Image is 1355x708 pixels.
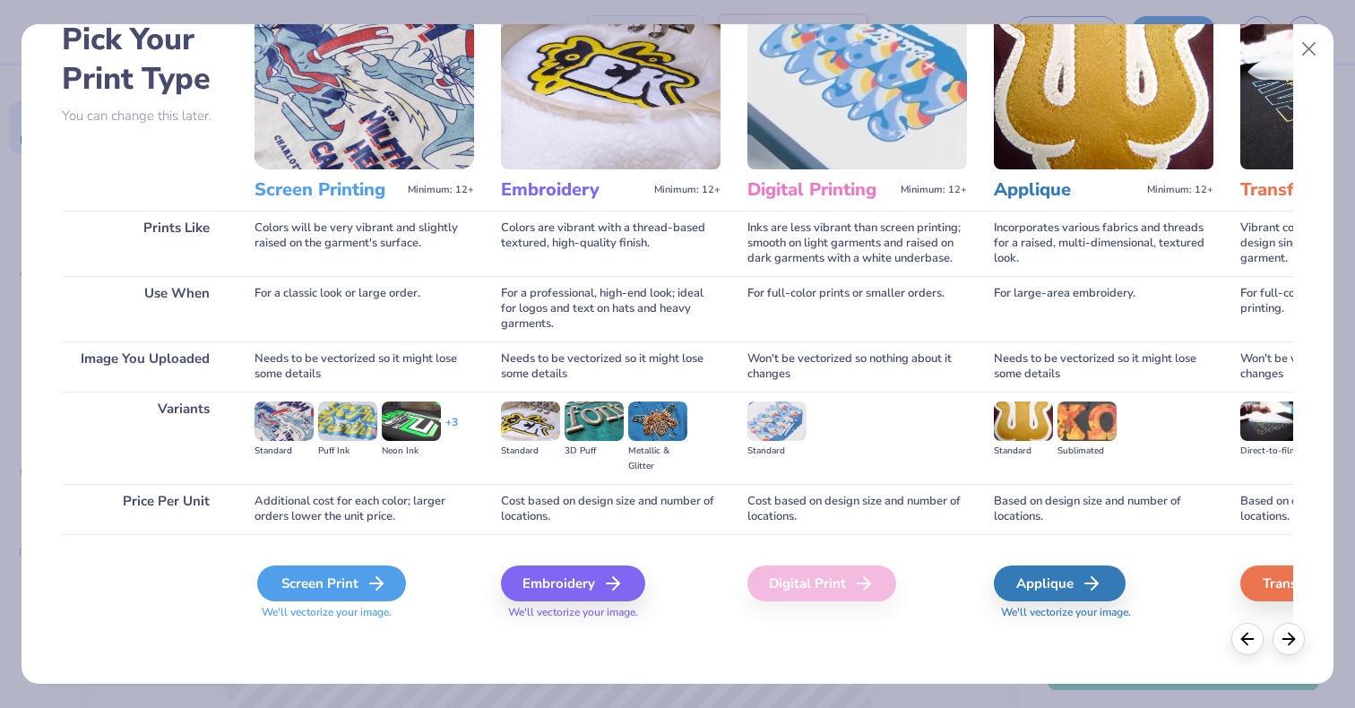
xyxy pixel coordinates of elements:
[408,184,474,196] span: Minimum: 12+
[501,605,721,620] span: We'll vectorize your image.
[445,415,458,445] div: + 3
[318,444,377,459] div: Puff Ink
[255,605,474,620] span: We'll vectorize your image.
[565,401,624,441] img: 3D Puff
[382,444,441,459] div: Neon Ink
[318,401,377,441] img: Puff Ink
[747,484,967,534] div: Cost based on design size and number of locations.
[628,401,687,441] img: Metallic & Glitter
[255,484,474,534] div: Additional cost for each color; larger orders lower the unit price.
[501,566,645,601] div: Embroidery
[747,444,807,459] div: Standard
[382,401,441,441] img: Neon Ink
[501,341,721,392] div: Needs to be vectorized so it might lose some details
[994,566,1126,601] div: Applique
[62,392,228,484] div: Variants
[901,184,967,196] span: Minimum: 12+
[62,484,228,534] div: Price Per Unit
[501,276,721,341] div: For a professional, high-end look; ideal for logos and text on hats and heavy garments.
[1292,32,1326,66] button: Close
[257,566,406,601] div: Screen Print
[747,401,807,441] img: Standard
[1240,444,1299,459] div: Direct-to-film
[255,178,401,202] h3: Screen Printing
[747,341,967,392] div: Won't be vectorized so nothing about it changes
[994,178,1140,202] h3: Applique
[62,341,228,392] div: Image You Uploaded
[1057,444,1117,459] div: Sublimated
[994,401,1053,441] img: Standard
[501,484,721,534] div: Cost based on design size and number of locations.
[747,566,896,601] div: Digital Print
[994,211,1213,276] div: Incorporates various fabrics and threads for a raised, multi-dimensional, textured look.
[255,401,314,441] img: Standard
[62,276,228,341] div: Use When
[747,276,967,341] div: For full-color prints or smaller orders.
[1057,401,1117,441] img: Sublimated
[654,184,721,196] span: Minimum: 12+
[994,444,1053,459] div: Standard
[628,444,687,474] div: Metallic & Glitter
[747,211,967,276] div: Inks are less vibrant than screen printing; smooth on light garments and raised on dark garments ...
[565,444,624,459] div: 3D Puff
[747,178,893,202] h3: Digital Printing
[994,276,1213,341] div: For large-area embroidery.
[62,20,228,99] h2: Pick Your Print Type
[1147,184,1213,196] span: Minimum: 12+
[501,211,721,276] div: Colors are vibrant with a thread-based textured, high-quality finish.
[1240,401,1299,441] img: Direct-to-film
[255,211,474,276] div: Colors will be very vibrant and slightly raised on the garment's surface.
[501,444,560,459] div: Standard
[501,178,647,202] h3: Embroidery
[994,484,1213,534] div: Based on design size and number of locations.
[255,276,474,341] div: For a classic look or large order.
[994,341,1213,392] div: Needs to be vectorized so it might lose some details
[62,211,228,276] div: Prints Like
[255,444,314,459] div: Standard
[255,341,474,392] div: Needs to be vectorized so it might lose some details
[501,401,560,441] img: Standard
[994,605,1213,620] span: We'll vectorize your image.
[62,108,228,124] p: You can change this later.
